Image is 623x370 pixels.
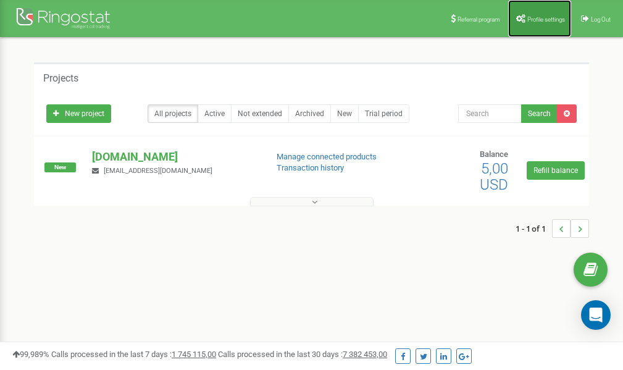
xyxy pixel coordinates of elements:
[516,207,589,250] nav: ...
[480,160,508,193] span: 5,00 USD
[527,161,585,180] a: Refill balance
[516,219,552,238] span: 1 - 1 of 1
[591,16,611,23] span: Log Out
[288,104,331,123] a: Archived
[218,350,387,359] span: Calls processed in the last 30 days :
[104,167,212,175] span: [EMAIL_ADDRESS][DOMAIN_NAME]
[51,350,216,359] span: Calls processed in the last 7 days :
[148,104,198,123] a: All projects
[343,350,387,359] u: 7 382 453,00
[12,350,49,359] span: 99,989%
[458,104,522,123] input: Search
[458,16,500,23] span: Referral program
[277,152,377,161] a: Manage connected products
[172,350,216,359] u: 1 745 115,00
[330,104,359,123] a: New
[198,104,232,123] a: Active
[480,149,508,159] span: Balance
[46,104,111,123] a: New project
[43,73,78,84] h5: Projects
[581,300,611,330] div: Open Intercom Messenger
[277,163,344,172] a: Transaction history
[44,162,76,172] span: New
[521,104,558,123] button: Search
[92,149,256,165] p: [DOMAIN_NAME]
[527,16,565,23] span: Profile settings
[231,104,289,123] a: Not extended
[358,104,409,123] a: Trial period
